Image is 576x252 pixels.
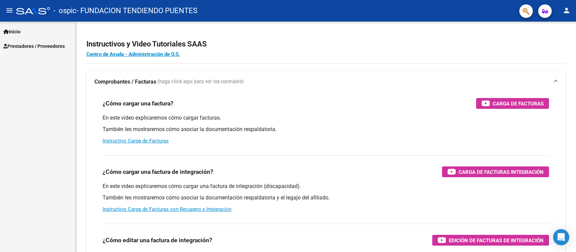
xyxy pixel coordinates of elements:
p: También les mostraremos cómo asociar la documentación respaldatoria. [103,126,549,133]
h2: Instructivos y Video Tutoriales SAAS [86,38,565,51]
span: Carga de Facturas Integración [459,168,544,176]
h3: ¿Cómo cargar una factura de integración? [103,167,213,177]
span: (haga click aquí para ver los tutoriales) [158,78,244,86]
div: Open Intercom Messenger [553,229,569,245]
mat-expansion-panel-header: Comprobantes / Facturas (haga click aquí para ver los tutoriales) [86,71,565,93]
span: Inicio [3,28,21,35]
a: Centro de Ayuda - Administración de O.S. [86,51,180,57]
strong: Comprobantes / Facturas [94,78,156,86]
button: Edición de Facturas de integración [432,235,549,246]
a: Instructivo Carga de Facturas con Recupero x Integración [103,206,231,212]
p: En este video explicaremos cómo cargar facturas. [103,114,549,122]
button: Carga de Facturas Integración [442,166,549,177]
span: - ospic [53,3,77,18]
a: Instructivo Carga de Facturas [103,138,169,144]
h3: ¿Cómo cargar una factura? [103,99,173,108]
span: - FUNDACION TENDIENDO PUENTES [77,3,197,18]
span: Carga de Facturas [493,99,544,108]
p: También les mostraremos cómo asociar la documentación respaldatoria y el legajo del afiliado. [103,194,549,201]
p: En este video explicaremos cómo cargar una factura de integración (discapacidad). [103,183,549,190]
h3: ¿Cómo editar una factura de integración? [103,235,212,245]
button: Carga de Facturas [476,98,549,109]
span: Edición de Facturas de integración [449,236,544,245]
span: Prestadores / Proveedores [3,42,65,50]
mat-icon: person [563,6,571,14]
mat-icon: menu [5,6,13,14]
